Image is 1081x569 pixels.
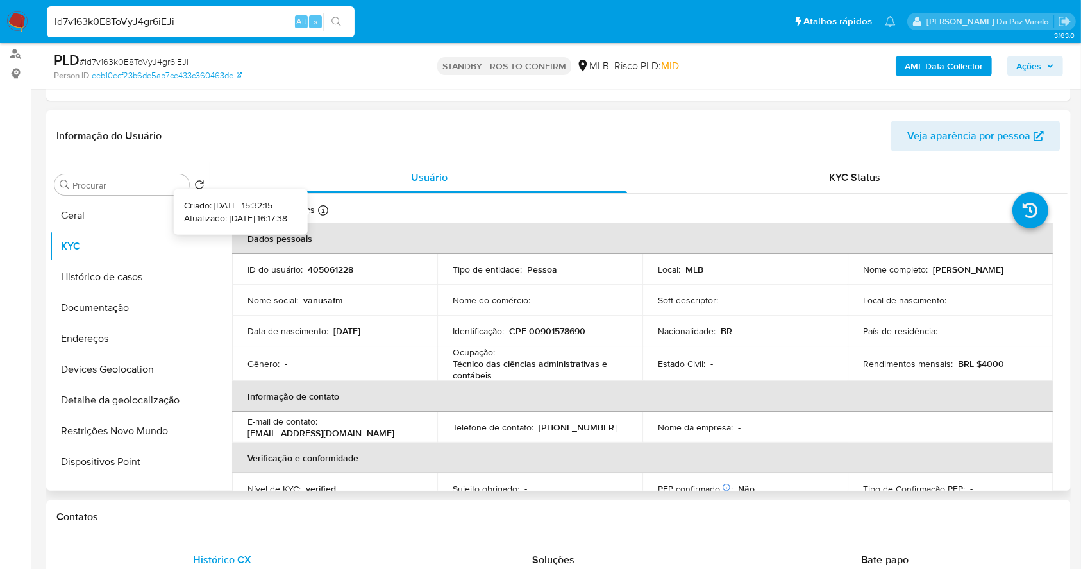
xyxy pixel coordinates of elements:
[308,264,353,275] p: 405061228
[896,56,992,76] button: AML Data Collector
[296,15,306,28] span: Alt
[1058,15,1071,28] a: Sair
[49,446,210,477] button: Dispositivos Point
[738,483,755,495] p: Não
[863,325,937,337] p: País de residência :
[54,70,89,81] b: Person ID
[710,358,713,369] p: -
[232,443,1053,473] th: Verificação e conformidade
[658,325,716,337] p: Nacionalidade :
[184,200,287,212] p: Criado: [DATE] 15:32:15
[60,180,70,190] button: Procurar
[92,70,242,81] a: eeb10ecf23b6de5ab7ce433c360463de
[614,59,679,73] span: Risco PLD:
[1007,56,1063,76] button: Ações
[535,294,538,306] p: -
[49,262,210,293] button: Histórico de casos
[926,15,1053,28] p: patricia.varelo@mercadopago.com.br
[943,325,945,337] p: -
[453,483,519,495] p: Sujeito obrigado :
[861,552,909,567] span: Bate-papo
[885,16,896,27] a: Notificações
[524,483,527,495] p: -
[658,358,705,369] p: Estado Civil :
[303,294,343,306] p: vanusafm
[49,385,210,416] button: Detalhe da geolocalização
[829,170,880,185] span: KYC Status
[658,483,733,495] p: PEP confirmado :
[49,416,210,446] button: Restrições Novo Mundo
[184,212,287,225] p: Atualizado: [DATE] 16:17:38
[247,427,394,439] p: [EMAIL_ADDRESS][DOMAIN_NAME]
[247,416,317,427] p: E-mail de contato :
[49,354,210,385] button: Devices Geolocation
[306,483,336,495] p: verified
[723,294,726,306] p: -
[232,223,1053,254] th: Dados pessoais
[863,358,953,369] p: Rendimentos mensais :
[661,58,679,73] span: MID
[314,15,317,28] span: s
[80,55,189,68] span: # Id7v163k0E8ToVyJ4gr6iEJi
[453,421,533,433] p: Telefone de contato :
[658,421,733,433] p: Nome da empresa :
[951,294,954,306] p: -
[685,264,703,275] p: MLB
[247,264,303,275] p: ID do usuário :
[527,264,557,275] p: Pessoa
[247,294,298,306] p: Nome social :
[54,49,80,70] b: PLD
[49,477,210,508] button: Adiantamentos de Dinheiro
[56,130,162,142] h1: Informação do Usuário
[576,59,609,73] div: MLB
[285,358,287,369] p: -
[247,325,328,337] p: Data de nascimento :
[453,358,622,381] p: Técnico das ciências administrativas e contábeis
[49,231,210,262] button: KYC
[49,293,210,323] button: Documentação
[891,121,1060,151] button: Veja aparência por pessoa
[933,264,1003,275] p: [PERSON_NAME]
[863,294,946,306] p: Local de nascimento :
[247,358,280,369] p: Gênero :
[323,13,349,31] button: search-icon
[803,15,872,28] span: Atalhos rápidos
[539,421,617,433] p: [PHONE_NUMBER]
[907,121,1030,151] span: Veja aparência por pessoa
[453,264,522,275] p: Tipo de entidade :
[970,483,973,495] p: -
[49,323,210,354] button: Endereços
[47,13,355,30] input: Pesquise usuários ou casos...
[863,483,965,495] p: Tipo de Confirmação PEP :
[437,57,571,75] p: STANDBY - ROS TO CONFIRM
[247,483,301,495] p: Nível de KYC :
[1016,56,1041,76] span: Ações
[721,325,732,337] p: BR
[658,264,680,275] p: Local :
[56,511,1060,523] h1: Contatos
[509,325,585,337] p: CPF 00901578690
[194,180,205,194] button: Retornar ao pedido padrão
[72,180,184,191] input: Procurar
[532,552,574,567] span: Soluções
[658,294,718,306] p: Soft descriptor :
[411,170,448,185] span: Usuário
[453,294,530,306] p: Nome do comércio :
[905,56,983,76] b: AML Data Collector
[453,325,504,337] p: Identificação :
[49,200,210,231] button: Geral
[193,552,251,567] span: Histórico CX
[333,325,360,337] p: [DATE]
[1054,30,1075,40] span: 3.163.0
[863,264,928,275] p: Nome completo :
[453,346,495,358] p: Ocupação :
[232,381,1053,412] th: Informação de contato
[958,358,1004,369] p: BRL $4000
[738,421,741,433] p: -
